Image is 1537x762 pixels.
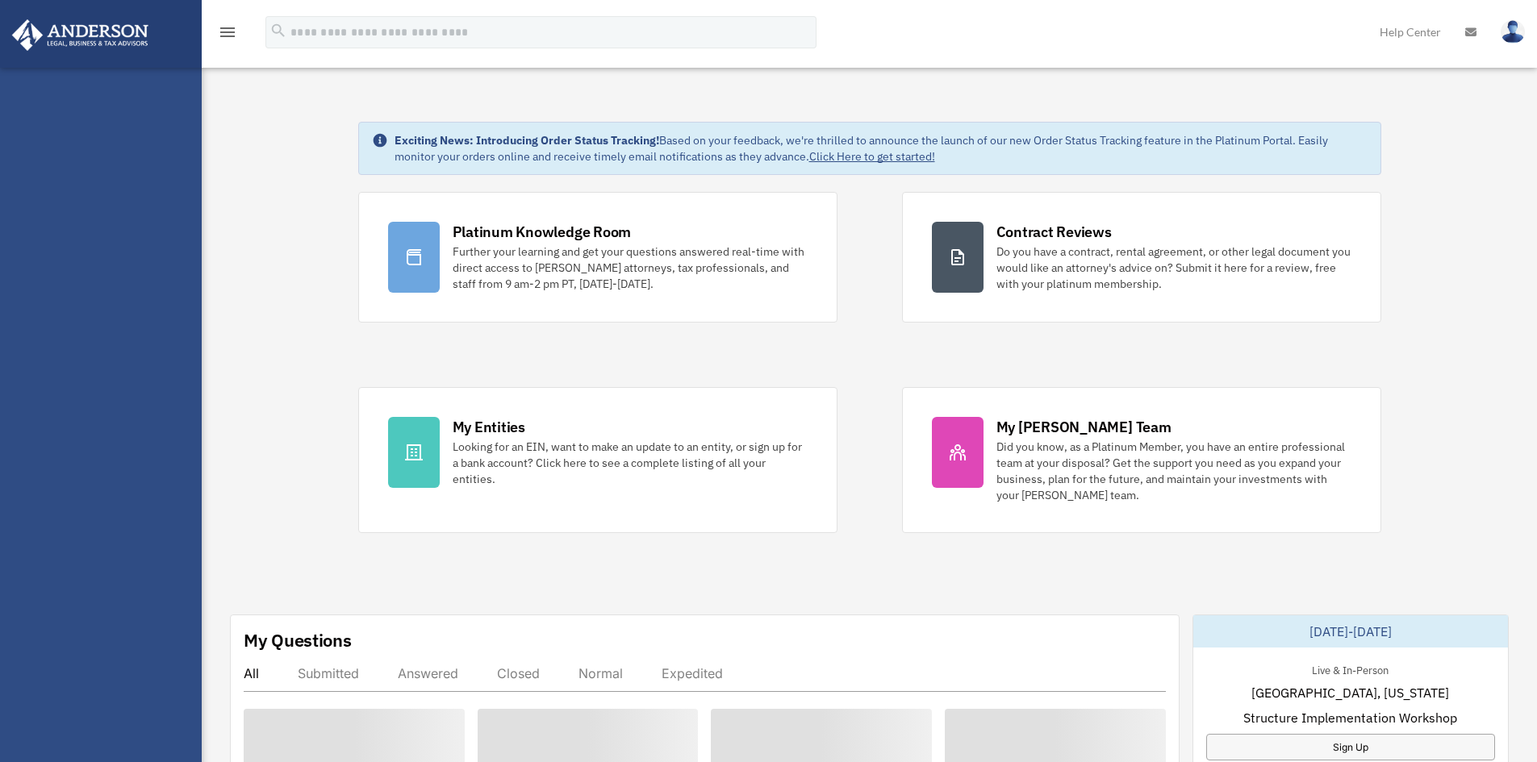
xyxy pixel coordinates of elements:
div: My Entities [453,417,525,437]
div: [DATE]-[DATE] [1193,615,1508,647]
div: Closed [497,665,540,681]
strong: Exciting News: Introducing Order Status Tracking! [395,133,659,148]
div: My Questions [244,628,352,652]
a: Sign Up [1206,734,1495,760]
div: Looking for an EIN, want to make an update to an entity, or sign up for a bank account? Click her... [453,439,808,487]
span: [GEOGRAPHIC_DATA], [US_STATE] [1251,683,1449,702]
div: Submitted [298,665,359,681]
div: Did you know, as a Platinum Member, you have an entire professional team at your disposal? Get th... [996,439,1351,503]
div: Contract Reviews [996,222,1112,242]
a: Platinum Knowledge Room Further your learning and get your questions answered real-time with dire... [358,192,837,323]
div: Platinum Knowledge Room [453,222,632,242]
div: Expedited [662,665,723,681]
img: User Pic [1501,20,1525,44]
a: Click Here to get started! [809,149,935,164]
a: My [PERSON_NAME] Team Did you know, as a Platinum Member, you have an entire professional team at... [902,387,1381,533]
div: Do you have a contract, rental agreement, or other legal document you would like an attorney's ad... [996,244,1351,292]
a: Contract Reviews Do you have a contract, rental agreement, or other legal document you would like... [902,192,1381,323]
a: menu [218,28,237,42]
a: My Entities Looking for an EIN, want to make an update to an entity, or sign up for a bank accoun... [358,387,837,533]
img: Anderson Advisors Platinum Portal [7,19,153,51]
i: search [269,22,287,40]
div: Answered [398,665,458,681]
span: Structure Implementation Workshop [1243,708,1457,727]
i: menu [218,23,237,42]
div: Live & In-Person [1299,660,1401,677]
div: Further your learning and get your questions answered real-time with direct access to [PERSON_NAM... [453,244,808,292]
div: All [244,665,259,681]
div: My [PERSON_NAME] Team [996,417,1172,437]
div: Normal [578,665,623,681]
div: Based on your feedback, we're thrilled to announce the launch of our new Order Status Tracking fe... [395,132,1368,164]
